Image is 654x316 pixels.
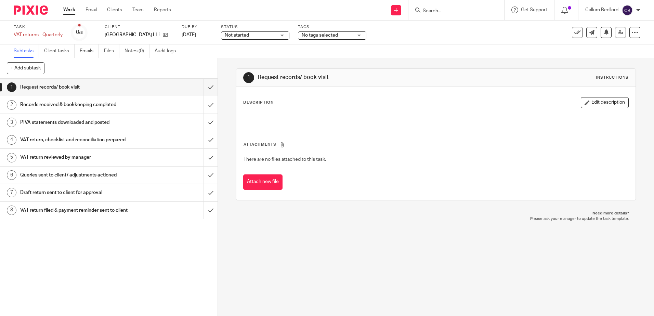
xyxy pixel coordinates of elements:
div: 4 [7,135,16,145]
a: Team [132,6,144,13]
div: 1 [7,82,16,92]
a: Subtasks [14,44,39,58]
h1: Queries sent to client/ adjustments actioned [20,170,138,180]
span: No tags selected [302,33,338,38]
button: Edit description [581,97,629,108]
label: Client [105,24,173,30]
a: Work [63,6,75,13]
div: 1 [243,72,254,83]
div: 8 [7,206,16,215]
p: Please ask your manager to update the task template. [243,216,629,222]
span: Get Support [521,8,547,12]
p: [GEOGRAPHIC_DATA] LLP [105,31,159,38]
img: svg%3E [622,5,633,16]
a: Audit logs [155,44,181,58]
h1: VAT return reviewed by manager [20,152,138,162]
img: Pixie [14,5,48,15]
h1: Records received & bookkeeping completed [20,100,138,110]
button: + Add subtask [7,62,44,74]
span: [DATE] [182,32,196,37]
h1: Request records/ book visit [258,74,450,81]
label: Tags [298,24,366,30]
div: 3 [7,118,16,127]
a: Emails [80,44,99,58]
h1: VAT return filed & payment reminder sent to client [20,205,138,215]
div: 2 [7,100,16,110]
p: Need more details? [243,211,629,216]
div: 0 [76,28,83,36]
span: Not started [225,33,249,38]
label: Due by [182,24,212,30]
span: There are no files attached to this task. [244,157,326,162]
a: Notes (0) [125,44,149,58]
a: Clients [107,6,122,13]
h1: Request records/ book visit [20,82,138,92]
small: /8 [79,31,83,35]
input: Search [422,8,484,14]
div: 7 [7,188,16,197]
a: Client tasks [44,44,75,58]
a: Email [86,6,97,13]
div: 5 [7,153,16,162]
a: Reports [154,6,171,13]
label: Status [221,24,289,30]
p: Callum Bedford [585,6,618,13]
div: 6 [7,170,16,180]
a: Files [104,44,119,58]
div: Instructions [596,75,629,80]
h1: PIVA statements downloaded and posted [20,117,138,128]
h1: VAT return, checklist and reconciliation prepared [20,135,138,145]
label: Task [14,24,63,30]
h1: Draft return sent to client for approval [20,187,138,198]
p: Description [243,100,274,105]
div: VAT returns - Quarterly [14,31,63,38]
button: Attach new file [243,174,283,190]
span: Attachments [244,143,276,146]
